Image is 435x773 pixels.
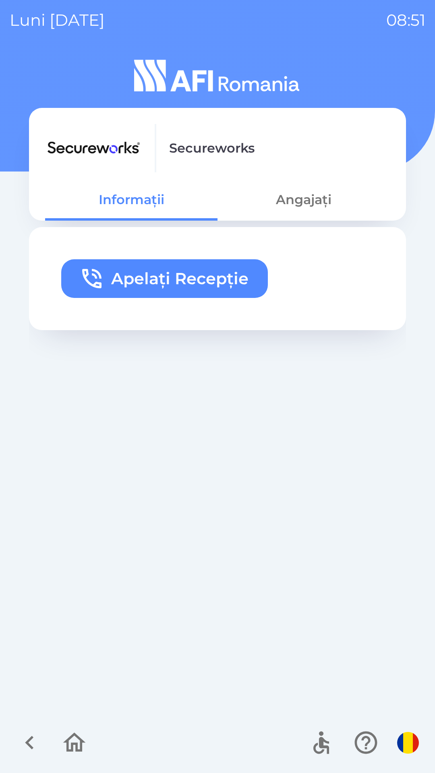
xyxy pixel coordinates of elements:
[29,56,406,95] img: Logo
[61,259,268,298] button: Apelați Recepție
[45,124,142,172] img: 20972833-2f7f-4d36-99fe-9acaa80a170c.png
[397,732,419,754] img: ro flag
[169,138,255,158] p: Secureworks
[10,8,105,32] p: luni [DATE]
[386,8,425,32] p: 08:51
[45,185,217,214] button: Informații
[217,185,390,214] button: Angajați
